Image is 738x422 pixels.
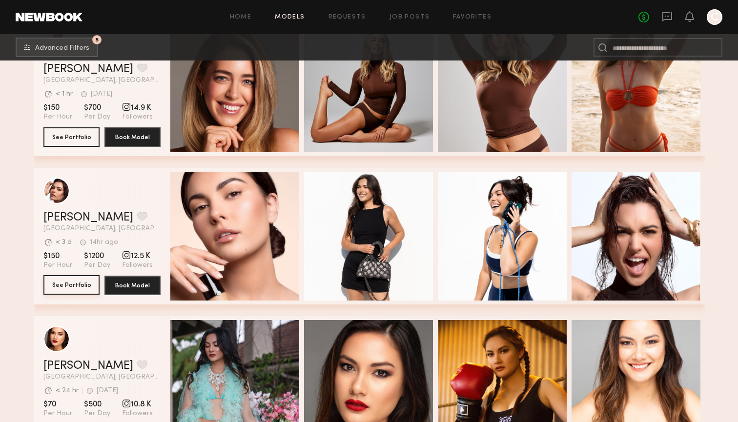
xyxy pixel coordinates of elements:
a: [PERSON_NAME] [43,212,133,223]
span: Followers [122,113,153,121]
span: Per Hour [43,261,72,270]
span: [GEOGRAPHIC_DATA], [GEOGRAPHIC_DATA] [43,77,161,84]
div: [DATE] [91,91,112,98]
div: < 1 hr [56,91,73,98]
a: Favorites [453,14,492,20]
span: Per Hour [43,113,72,121]
span: $150 [43,103,72,113]
span: Per Hour [43,409,72,418]
span: $150 [43,251,72,261]
button: 5Advanced Filters [16,38,98,57]
a: Home [230,14,252,20]
span: Advanced Filters [35,45,89,52]
span: [GEOGRAPHIC_DATA], [GEOGRAPHIC_DATA] [43,225,161,232]
a: Models [275,14,305,20]
span: $500 [84,400,110,409]
a: [PERSON_NAME] [43,63,133,75]
a: See Portfolio [43,276,100,295]
span: 12.5 K [122,251,153,261]
span: $1200 [84,251,110,261]
span: 10.8 K [122,400,153,409]
span: 14.9 K [122,103,153,113]
span: $70 [43,400,72,409]
button: Book Model [104,127,161,147]
span: Followers [122,261,153,270]
div: < 3 d [56,239,72,246]
span: [GEOGRAPHIC_DATA], [GEOGRAPHIC_DATA] [43,374,161,381]
a: C [707,9,722,25]
div: [DATE] [97,387,118,394]
div: 14hr ago [90,239,118,246]
span: 5 [96,38,99,42]
span: Per Day [84,261,110,270]
span: Per Day [84,409,110,418]
a: Requests [328,14,366,20]
button: See Portfolio [43,127,100,147]
span: Followers [122,409,153,418]
a: [PERSON_NAME] [43,360,133,372]
span: $700 [84,103,110,113]
button: Book Model [104,276,161,295]
div: < 24 hr [56,387,79,394]
a: Job Posts [389,14,430,20]
button: See Portfolio [43,275,100,295]
span: Per Day [84,113,110,121]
